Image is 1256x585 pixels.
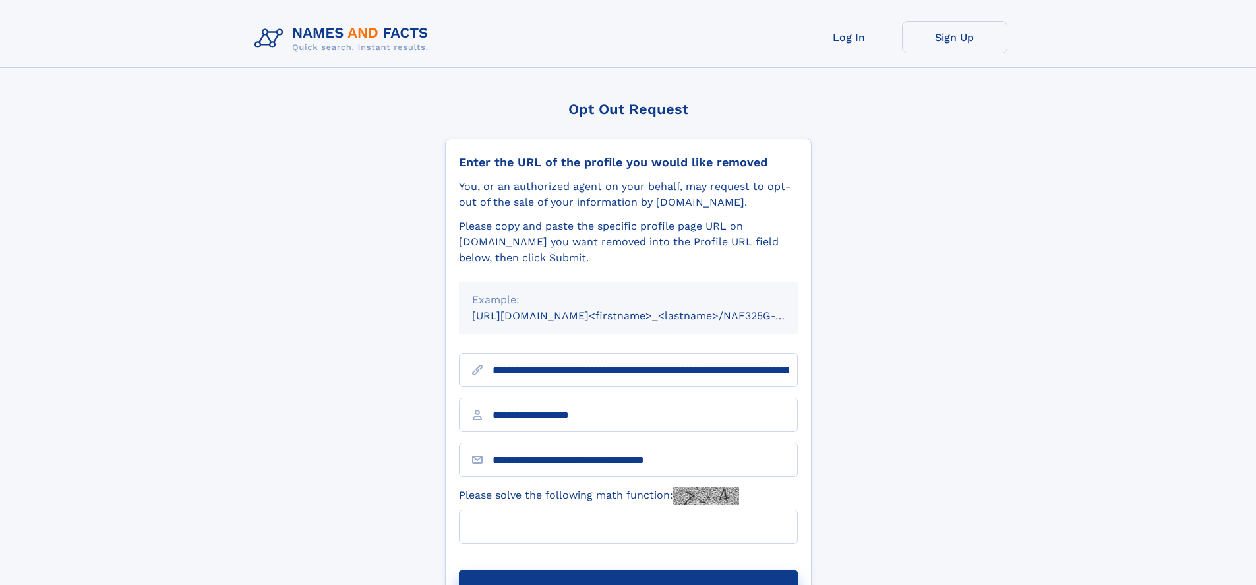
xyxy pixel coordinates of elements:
[472,309,823,322] small: [URL][DOMAIN_NAME]<firstname>_<lastname>/NAF325G-xxxxxxxx
[459,179,798,210] div: You, or an authorized agent on your behalf, may request to opt-out of the sale of your informatio...
[459,218,798,266] div: Please copy and paste the specific profile page URL on [DOMAIN_NAME] you want removed into the Pr...
[459,487,739,505] label: Please solve the following math function:
[459,155,798,169] div: Enter the URL of the profile you would like removed
[472,292,785,308] div: Example:
[902,21,1007,53] a: Sign Up
[796,21,902,53] a: Log In
[249,21,439,57] img: Logo Names and Facts
[445,101,812,117] div: Opt Out Request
